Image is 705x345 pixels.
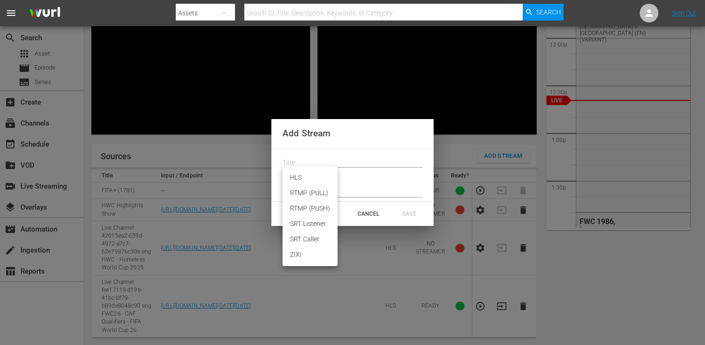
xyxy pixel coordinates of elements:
a: Sign Out [672,9,696,17]
li: HLS [283,170,338,185]
li: SRT Listener [283,216,338,232]
li: ZIXI [283,247,338,262]
img: ans4CAIJ8jUAAAAAAAAAAAAAAAAAAAAAAAAgQb4GAAAAAAAAAAAAAAAAAAAAAAAAJMjXAAAAAAAAAAAAAAAAAAAAAAAAgAT5G... [22,2,67,24]
li: SRT Caller [283,232,338,247]
li: RTMP (PULL) [283,185,338,201]
span: Search [536,4,561,21]
li: RTMP (PUSH) [283,201,338,216]
span: menu [6,7,17,19]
